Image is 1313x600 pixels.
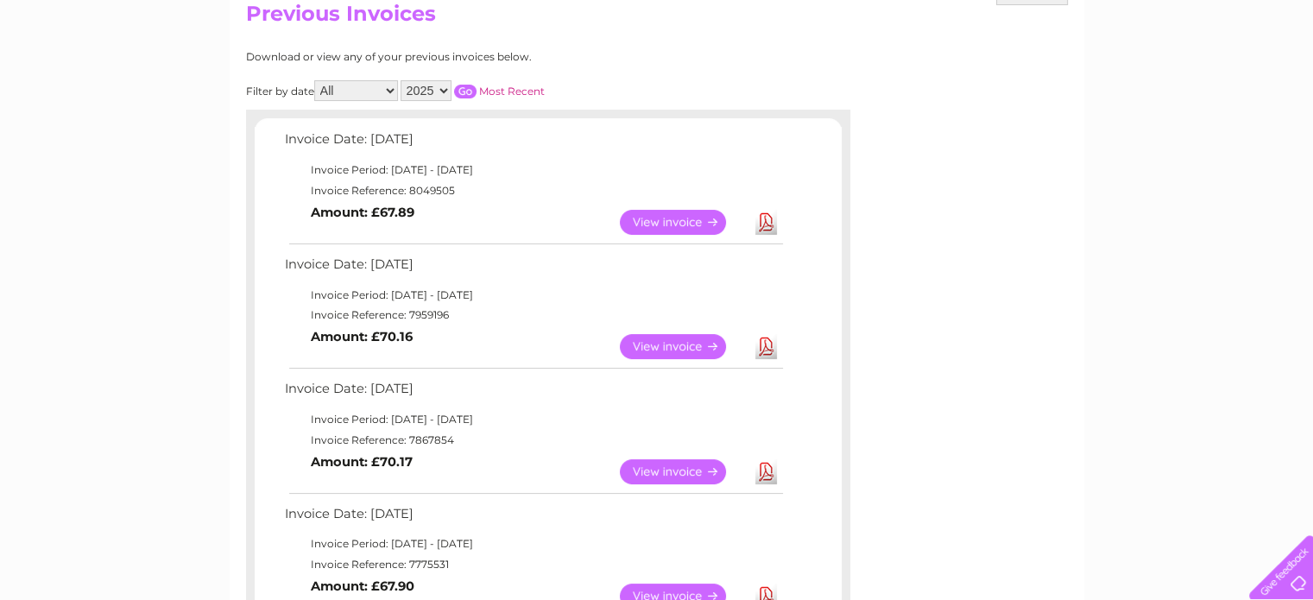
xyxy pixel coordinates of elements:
b: Amount: £70.16 [311,329,413,344]
b: Amount: £67.89 [311,205,414,220]
a: View [620,459,747,484]
h2: Previous Invoices [246,2,1068,35]
td: Invoice Date: [DATE] [281,377,786,409]
b: Amount: £67.90 [311,578,414,594]
div: Clear Business is a trading name of Verastar Limited (registered in [GEOGRAPHIC_DATA] No. 3667643... [249,9,1065,84]
a: Most Recent [479,85,545,98]
td: Invoice Reference: 7867854 [281,430,786,451]
a: Download [755,334,777,359]
a: Water [1009,73,1042,86]
a: View [620,210,747,235]
td: Invoice Reference: 8049505 [281,180,786,201]
a: Download [755,210,777,235]
td: Invoice Period: [DATE] - [DATE] [281,285,786,306]
td: Invoice Period: [DATE] - [DATE] [281,534,786,554]
b: Amount: £70.17 [311,454,413,470]
a: Log out [1256,73,1297,86]
td: Invoice Reference: 7775531 [281,554,786,575]
td: Invoice Reference: 7959196 [281,305,786,325]
a: Energy [1052,73,1090,86]
a: Download [755,459,777,484]
a: View [620,334,747,359]
a: Blog [1163,73,1188,86]
td: Invoice Period: [DATE] - [DATE] [281,160,786,180]
td: Invoice Date: [DATE] [281,128,786,160]
a: 0333 014 3131 [988,9,1107,30]
img: logo.png [46,45,134,98]
a: Telecoms [1101,73,1152,86]
td: Invoice Date: [DATE] [281,502,786,534]
td: Invoice Period: [DATE] - [DATE] [281,409,786,430]
a: Contact [1198,73,1240,86]
div: Download or view any of your previous invoices below. [246,51,699,63]
div: Filter by date [246,80,699,101]
td: Invoice Date: [DATE] [281,253,786,285]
